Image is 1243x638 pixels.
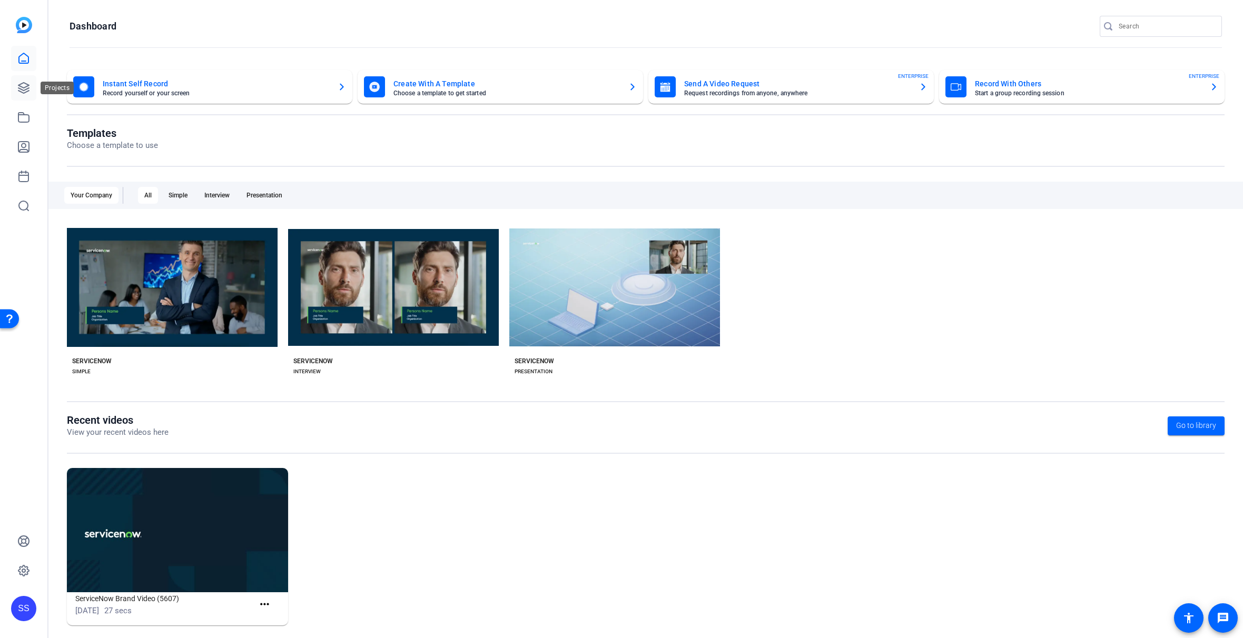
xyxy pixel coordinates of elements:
a: Go to library [1168,416,1225,435]
div: SERVICENOW [72,357,112,365]
mat-card-title: Create With A Template [393,77,620,90]
mat-card-subtitle: Start a group recording session [975,90,1201,96]
mat-card-subtitle: Choose a template to get started [393,90,620,96]
div: PRESENTATION [515,367,553,376]
button: Create With A TemplateChoose a template to get started [358,70,643,104]
div: Simple [162,187,194,204]
div: Interview [198,187,236,204]
div: SIMPLE [72,367,91,376]
button: Instant Self RecordRecord yourself or your screen [67,70,352,104]
mat-card-title: Send A Video Request [684,77,911,90]
mat-card-title: Record With Others [975,77,1201,90]
div: SS [11,596,36,621]
div: INTERVIEW [293,367,321,376]
mat-icon: accessibility [1182,612,1195,624]
h1: Dashboard [70,20,116,33]
h1: Templates [67,127,158,139]
mat-card-subtitle: Record yourself or your screen [103,90,329,96]
span: ENTERPRISE [1189,72,1219,80]
input: Search [1119,20,1214,33]
h1: ServiceNow Brand Video (5607) [75,592,254,605]
div: Your Company [64,187,119,204]
button: Send A Video RequestRequest recordings from anyone, anywhereENTERPRISE [648,70,934,104]
span: ENTERPRISE [898,72,929,80]
div: All [138,187,158,204]
p: Choose a template to use [67,139,158,152]
div: Projects [41,82,74,94]
button: Record With OthersStart a group recording sessionENTERPRISE [939,70,1225,104]
span: [DATE] [75,606,99,615]
mat-icon: message [1217,612,1229,624]
mat-card-title: Instant Self Record [103,77,329,90]
img: ServiceNow Brand Video (5607) [67,468,288,592]
img: blue-gradient.svg [16,17,32,33]
div: SERVICENOW [515,357,554,365]
div: Presentation [240,187,289,204]
span: 27 secs [104,606,132,615]
span: Go to library [1176,420,1216,431]
mat-icon: more_horiz [258,598,271,611]
h1: Recent videos [67,414,169,426]
p: View your recent videos here [67,426,169,438]
mat-card-subtitle: Request recordings from anyone, anywhere [684,90,911,96]
div: SERVICENOW [293,357,333,365]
